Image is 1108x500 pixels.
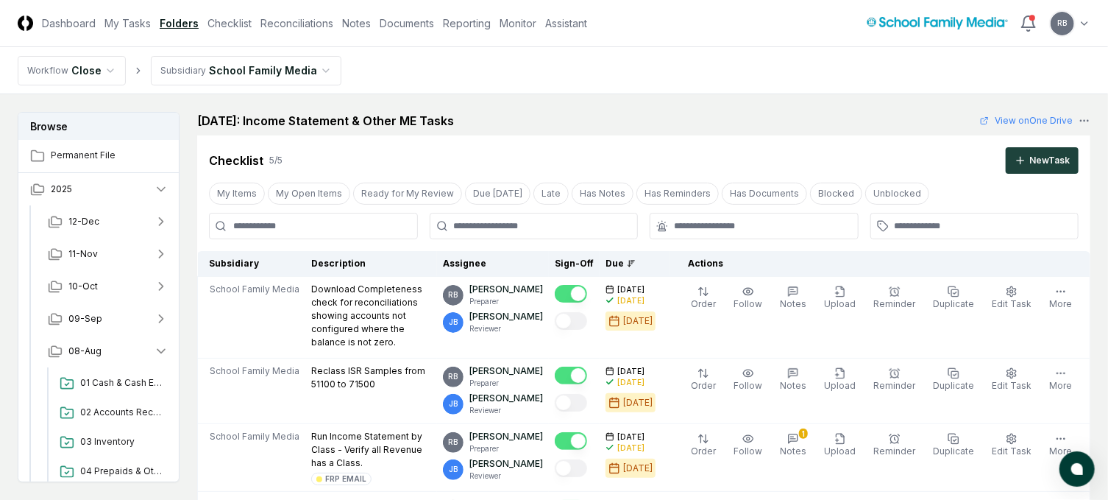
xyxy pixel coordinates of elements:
[54,429,168,456] a: 03 Inventory
[469,323,543,334] p: Reviewer
[342,15,371,31] a: Notes
[469,405,543,416] p: Reviewer
[865,183,929,205] button: Unblocked
[449,437,458,448] span: RB
[780,298,806,309] span: Notes
[623,462,653,475] div: [DATE]
[54,459,168,485] a: 04 Prepaids & Other Current Assets
[311,365,431,391] p: Reclass ISR Samples from 51100 to 71500
[617,284,644,295] span: [DATE]
[160,64,206,77] div: Subsidiary
[1046,365,1075,395] button: More
[545,15,587,31] a: Assistant
[722,183,807,205] button: Has Documents
[1046,430,1075,461] button: More
[617,443,644,454] div: [DATE]
[873,298,915,309] span: Reminder
[549,251,600,277] th: Sign-Off
[18,140,180,172] a: Permanent File
[36,205,180,238] button: 12-Dec
[380,15,434,31] a: Documents
[930,430,977,461] button: Duplicate
[870,283,918,314] button: Reminder
[80,406,163,419] span: 02 Accounts Receivable
[623,396,653,409] div: [DATE]
[1006,147,1079,174] button: NewTask
[533,183,569,205] button: Late
[268,183,350,205] button: My Open Items
[160,15,199,31] a: Folders
[197,112,454,130] h2: [DATE]: Income Statement & Other ME Tasks
[989,365,1034,395] button: Edit Task
[980,114,1073,127] a: View onOne Drive
[80,465,163,478] span: 04 Prepaids & Other Current Assets
[51,183,72,196] span: 2025
[311,430,431,470] p: Run Income Statement by Class - Verify all Revenue has a Class.
[572,183,633,205] button: Has Notes
[821,365,859,395] button: Upload
[555,367,587,384] button: Mark complete
[54,400,168,426] a: 02 Accounts Receivable
[27,64,68,77] div: Workflow
[209,152,263,169] div: Checklist
[555,459,587,477] button: Mark complete
[469,378,543,389] p: Preparer
[780,446,806,457] span: Notes
[933,380,974,391] span: Duplicate
[676,257,1079,270] div: Actions
[260,15,333,31] a: Reconciliations
[688,365,719,395] button: Order
[210,430,299,443] span: School Family Media
[617,295,644,306] div: [DATE]
[68,345,102,358] span: 08-Aug
[873,380,915,391] span: Reminder
[210,283,299,296] span: School Family Media
[469,365,543,378] p: [PERSON_NAME]
[449,398,458,409] span: JB
[821,283,859,314] button: Upload
[36,303,180,335] button: 09-Sep
[731,365,765,395] button: Follow
[777,430,809,461] button: 1Notes
[731,283,765,314] button: Follow
[68,280,98,293] span: 10-Oct
[80,435,163,448] span: 03 Inventory
[731,430,765,461] button: Follow
[42,15,96,31] a: Dashboard
[777,365,809,395] button: Notes
[54,370,168,397] a: 01 Cash & Cash Equivalents
[688,283,719,314] button: Order
[469,471,543,482] p: Reviewer
[68,247,98,261] span: 11-Nov
[443,15,491,31] a: Reporting
[198,251,306,277] th: Subsidiary
[207,15,252,31] a: Checklist
[555,285,587,303] button: Mark complete
[606,257,664,270] div: Due
[617,366,644,377] span: [DATE]
[555,394,587,412] button: Mark complete
[36,270,180,303] button: 10-Oct
[469,310,543,323] p: [PERSON_NAME]
[51,149,168,162] span: Permanent File
[305,251,437,277] th: Description
[824,298,856,309] span: Upload
[36,335,180,367] button: 08-Aug
[269,154,283,167] div: 5 / 5
[623,314,653,328] div: [DATE]
[617,377,644,388] div: [DATE]
[469,430,543,443] p: [PERSON_NAME]
[810,183,862,205] button: Blocked
[799,429,808,439] div: 1
[465,183,530,205] button: Due Today
[734,446,762,457] span: Follow
[210,365,299,378] span: School Family Media
[933,298,974,309] span: Duplicate
[734,380,762,391] span: Follow
[821,430,859,461] button: Upload
[873,446,915,457] span: Reminder
[104,15,151,31] a: My Tasks
[636,183,719,205] button: Has Reminders
[449,317,458,328] span: JB
[867,17,1008,29] img: School Family Media logo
